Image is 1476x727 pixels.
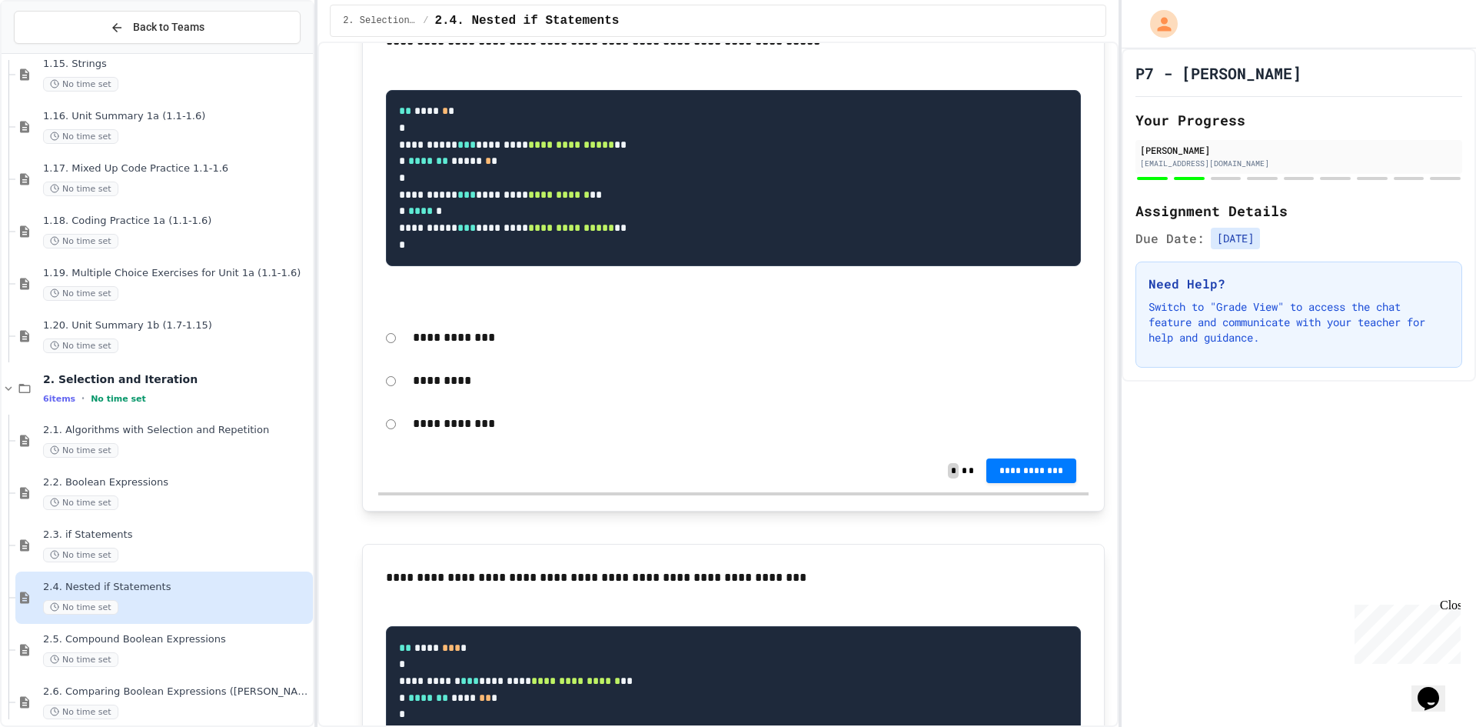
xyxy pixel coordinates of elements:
[1140,143,1458,157] div: [PERSON_NAME]
[43,476,310,489] span: 2.2. Boolean Expressions
[81,392,85,405] span: •
[1140,158,1458,169] div: [EMAIL_ADDRESS][DOMAIN_NAME]
[43,652,118,667] span: No time set
[43,495,118,510] span: No time set
[43,162,310,175] span: 1.17. Mixed Up Code Practice 1.1-1.6
[43,394,75,404] span: 6 items
[43,685,310,699] span: 2.6. Comparing Boolean Expressions ([PERSON_NAME] Laws)
[43,633,310,646] span: 2.5. Compound Boolean Expressions
[1134,6,1182,42] div: My Account
[434,12,619,30] span: 2.4. Nested if Statements
[43,319,310,332] span: 1.20. Unit Summary 1b (1.7-1.15)
[1211,228,1260,249] span: [DATE]
[43,58,310,71] span: 1.15. Strings
[43,443,118,458] span: No time set
[1149,299,1449,345] p: Switch to "Grade View" to access the chat feature and communicate with your teacher for help and ...
[423,15,428,27] span: /
[43,581,310,594] span: 2.4. Nested if Statements
[43,424,310,437] span: 2.1. Algorithms with Selection and Repetition
[43,529,310,542] span: 2.3. if Statements
[1135,109,1462,131] h2: Your Progress
[43,338,118,353] span: No time set
[91,394,146,404] span: No time set
[43,129,118,144] span: No time set
[43,548,118,562] span: No time set
[43,215,310,228] span: 1.18. Coding Practice 1a (1.1-1.6)
[43,267,310,280] span: 1.19. Multiple Choice Exercises for Unit 1a (1.1-1.6)
[43,286,118,301] span: No time set
[133,19,204,35] span: Back to Teams
[1411,665,1461,712] iframe: chat widget
[343,15,417,27] span: 2. Selection and Iteration
[1135,229,1205,248] span: Due Date:
[14,11,301,44] button: Back to Teams
[1149,275,1449,293] h3: Need Help?
[43,372,310,386] span: 2. Selection and Iteration
[6,6,106,98] div: Chat with us now!Close
[1135,62,1301,84] h1: P7 - [PERSON_NAME]
[1348,599,1461,664] iframe: chat widget
[43,600,118,615] span: No time set
[43,234,118,248] span: No time set
[43,77,118,92] span: No time set
[43,182,118,196] span: No time set
[1135,200,1462,222] h2: Assignment Details
[43,705,118,719] span: No time set
[43,110,310,123] span: 1.16. Unit Summary 1a (1.1-1.6)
